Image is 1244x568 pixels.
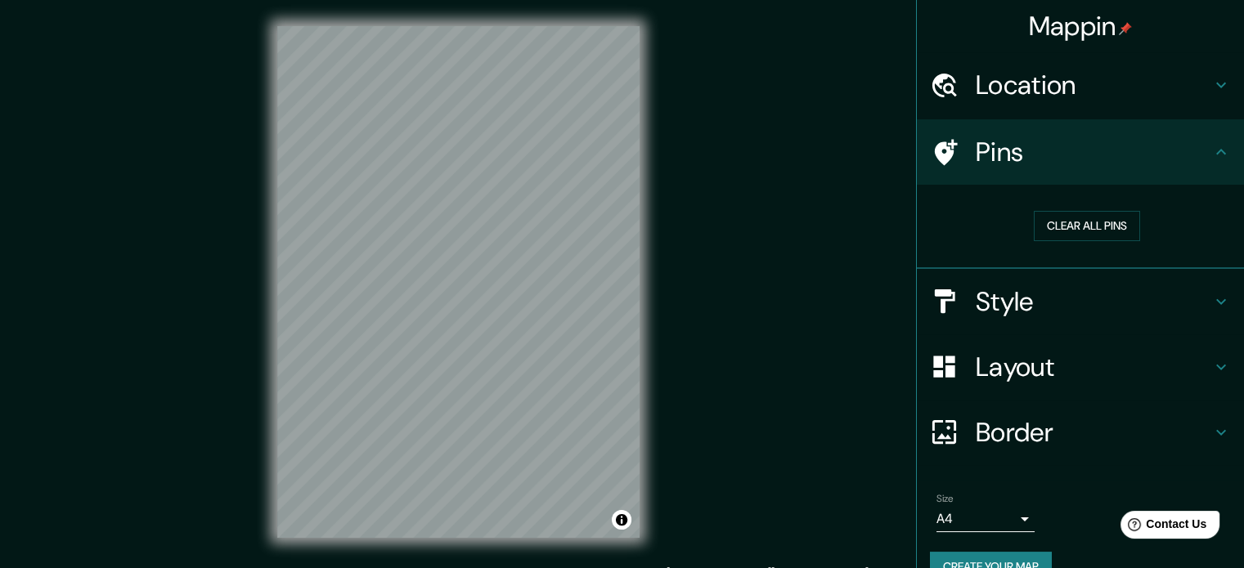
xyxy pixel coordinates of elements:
h4: Layout [976,351,1211,383]
button: Clear all pins [1034,211,1140,241]
h4: Border [976,416,1211,449]
div: Pins [917,119,1244,185]
div: Location [917,52,1244,118]
h4: Mappin [1029,10,1133,42]
h4: Style [976,285,1211,318]
img: pin-icon.png [1119,22,1132,35]
label: Size [936,491,954,505]
canvas: Map [277,26,640,538]
div: Layout [917,334,1244,400]
button: Toggle attribution [612,510,631,530]
div: A4 [936,506,1035,532]
iframe: Help widget launcher [1098,504,1226,550]
h4: Pins [976,136,1211,168]
div: Border [917,400,1244,465]
div: Style [917,269,1244,334]
h4: Location [976,69,1211,101]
